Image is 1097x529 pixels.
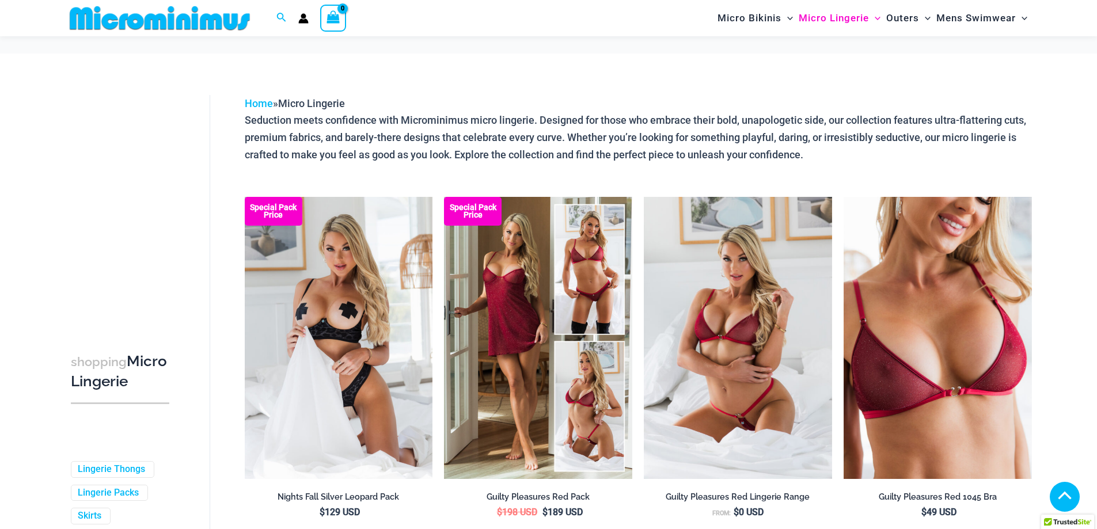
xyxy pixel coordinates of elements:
bdi: 189 USD [542,507,583,517]
span: Micro Lingerie [799,3,869,33]
a: Guilty Pleasures Red 1045 Bra 689 Micro 05Guilty Pleasures Red 1045 Bra 689 Micro 06Guilty Pleasu... [644,197,832,479]
a: Micro LingerieMenu ToggleMenu Toggle [796,3,883,33]
img: Guilty Pleasures Red 1045 Bra 01 [844,197,1032,479]
img: Nights Fall Silver Leopard 1036 Bra 6046 Thong 09v2 [245,197,433,479]
h3: Micro Lingerie [71,352,169,391]
a: OutersMenu ToggleMenu Toggle [883,3,933,33]
span: $ [320,507,325,517]
h2: Guilty Pleasures Red Lingerie Range [644,492,832,503]
a: Nights Fall Silver Leopard Pack [245,492,433,507]
span: Menu Toggle [1016,3,1027,33]
h2: Guilty Pleasures Red 1045 Bra [844,492,1032,503]
span: shopping [71,355,127,369]
img: Guilty Pleasures Red Collection Pack F [444,197,632,479]
a: Nights Fall Silver Leopard 1036 Bra 6046 Thong 09v2 Nights Fall Silver Leopard 1036 Bra 6046 Thon... [245,197,433,479]
a: Skirts [78,510,101,522]
bdi: 0 USD [734,507,764,517]
span: Micro Bikinis [718,3,781,33]
a: Guilty Pleasures Red Collection Pack F Guilty Pleasures Red Collection Pack BGuilty Pleasures Red... [444,197,632,479]
a: Guilty Pleasures Red 1045 Bra [844,492,1032,507]
span: $ [542,507,548,517]
bdi: 129 USD [320,507,360,517]
a: Search icon link [276,11,287,25]
a: Micro BikinisMenu ToggleMenu Toggle [715,3,796,33]
a: Mens SwimwearMenu ToggleMenu Toggle [933,3,1030,33]
span: Micro Lingerie [278,97,345,109]
iframe: TrustedSite Certified [71,86,174,316]
a: Guilty Pleasures Red Lingerie Range [644,492,832,507]
span: Menu Toggle [919,3,931,33]
span: From: [712,509,731,517]
img: Guilty Pleasures Red 1045 Bra 689 Micro 05 [644,197,832,479]
bdi: 49 USD [921,507,956,517]
a: View Shopping Cart, empty [320,5,347,31]
span: $ [921,507,927,517]
span: Menu Toggle [781,3,793,33]
span: Menu Toggle [869,3,880,33]
a: Guilty Pleasures Red Pack [444,492,632,507]
a: Guilty Pleasures Red 1045 Bra 01Guilty Pleasures Red 1045 Bra 02Guilty Pleasures Red 1045 Bra 02 [844,197,1032,479]
h2: Nights Fall Silver Leopard Pack [245,492,433,503]
a: Lingerie Thongs [78,463,145,475]
span: $ [734,507,739,517]
a: Home [245,97,273,109]
span: Outers [886,3,919,33]
p: Seduction meets confidence with Microminimus micro lingerie. Designed for those who embrace their... [245,112,1032,163]
a: Account icon link [298,13,309,24]
a: Lingerie Packs [78,487,139,499]
img: MM SHOP LOGO FLAT [65,5,255,31]
span: Mens Swimwear [936,3,1016,33]
span: $ [497,507,502,517]
b: Special Pack Price [444,204,502,219]
bdi: 198 USD [497,507,537,517]
span: » [245,97,345,109]
nav: Site Navigation [713,2,1033,35]
b: Special Pack Price [245,204,302,219]
h2: Guilty Pleasures Red Pack [444,492,632,503]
